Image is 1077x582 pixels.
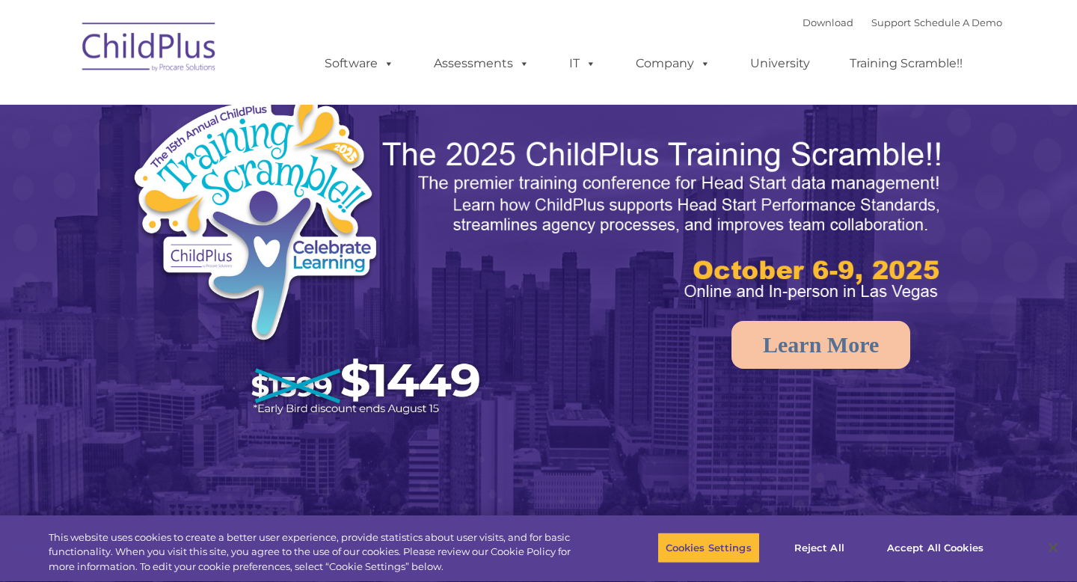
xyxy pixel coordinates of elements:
a: IT [554,49,611,79]
font: | [803,16,1002,28]
span: Phone number [208,160,271,171]
button: Reject All [773,532,866,563]
a: Schedule A Demo [914,16,1002,28]
a: Software [310,49,409,79]
button: Close [1037,531,1070,564]
img: ChildPlus by Procare Solutions [75,12,224,87]
a: Training Scramble!! [835,49,978,79]
button: Cookies Settings [657,532,760,563]
a: University [735,49,825,79]
a: Download [803,16,853,28]
span: Last name [208,99,254,110]
a: Learn More [731,321,910,369]
a: Assessments [419,49,544,79]
a: Company [621,49,725,79]
div: This website uses cookies to create a better user experience, provide statistics about user visit... [49,530,592,575]
button: Accept All Cookies [879,532,992,563]
a: Support [871,16,911,28]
